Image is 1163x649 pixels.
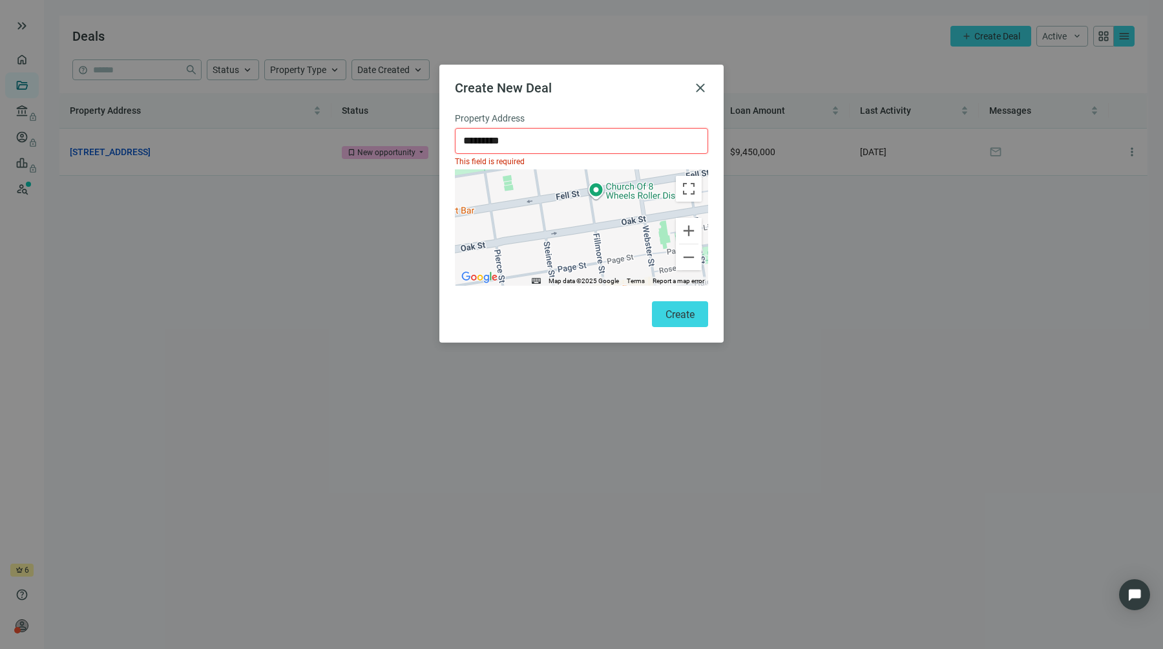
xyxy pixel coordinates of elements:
[652,301,708,327] button: Create
[1119,579,1150,610] div: Open Intercom Messenger
[676,244,702,270] button: Zoom out
[455,111,525,125] span: Property Address
[653,277,704,284] a: Report a map error
[665,308,695,321] span: Create
[549,277,619,284] span: Map data ©2025 Google
[693,80,708,96] button: close
[676,176,702,202] button: Toggle fullscreen view
[627,277,645,284] a: Terms (opens in new tab)
[458,269,501,286] a: Open this area in Google Maps (opens a new window)
[458,269,501,286] img: Google
[532,277,541,286] button: Keyboard shortcuts
[455,157,525,166] span: This field is required
[676,218,702,244] button: Zoom in
[455,80,552,96] span: Create New Deal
